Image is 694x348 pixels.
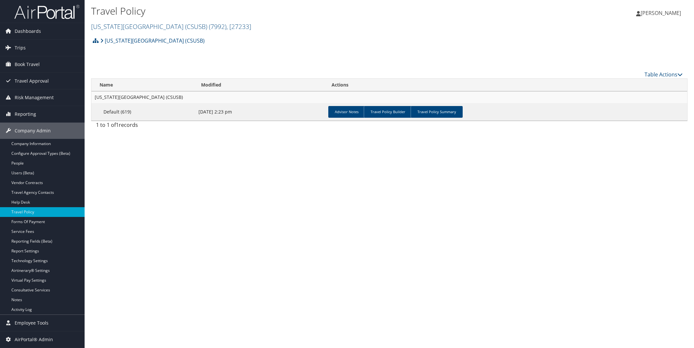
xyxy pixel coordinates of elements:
img: airportal-logo.png [14,4,79,20]
a: [US_STATE][GEOGRAPHIC_DATA] (CSUSB) [100,34,205,47]
span: , [ 27233 ] [226,22,251,31]
td: Default (619) [91,103,195,121]
td: [US_STATE][GEOGRAPHIC_DATA] (CSUSB) [91,91,687,103]
div: 1 to 1 of records [96,121,235,132]
span: Employee Tools [15,315,48,331]
span: Travel Approval [15,73,49,89]
span: Reporting [15,106,36,122]
span: Company Admin [15,123,51,139]
span: Book Travel [15,56,40,73]
span: AirPortal® Admin [15,331,53,348]
span: Trips [15,40,26,56]
th: Actions [326,79,687,91]
th: Modified: activate to sort column ascending [195,79,325,91]
span: Dashboards [15,23,41,39]
a: Travel Policy Builder [364,106,412,118]
h1: Travel Policy [91,4,489,18]
span: 1 [116,121,119,128]
td: [DATE] 2:23 pm [195,103,325,121]
span: Risk Management [15,89,54,106]
a: Travel Policy Summary [411,106,463,118]
a: [PERSON_NAME] [636,3,687,23]
a: [US_STATE][GEOGRAPHIC_DATA] (CSUSB) [91,22,251,31]
th: Name: activate to sort column ascending [91,79,195,91]
span: ( 7992 ) [209,22,226,31]
span: [PERSON_NAME] [641,9,681,17]
a: Advisor Notes [328,106,365,118]
a: Table Actions [645,71,683,78]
